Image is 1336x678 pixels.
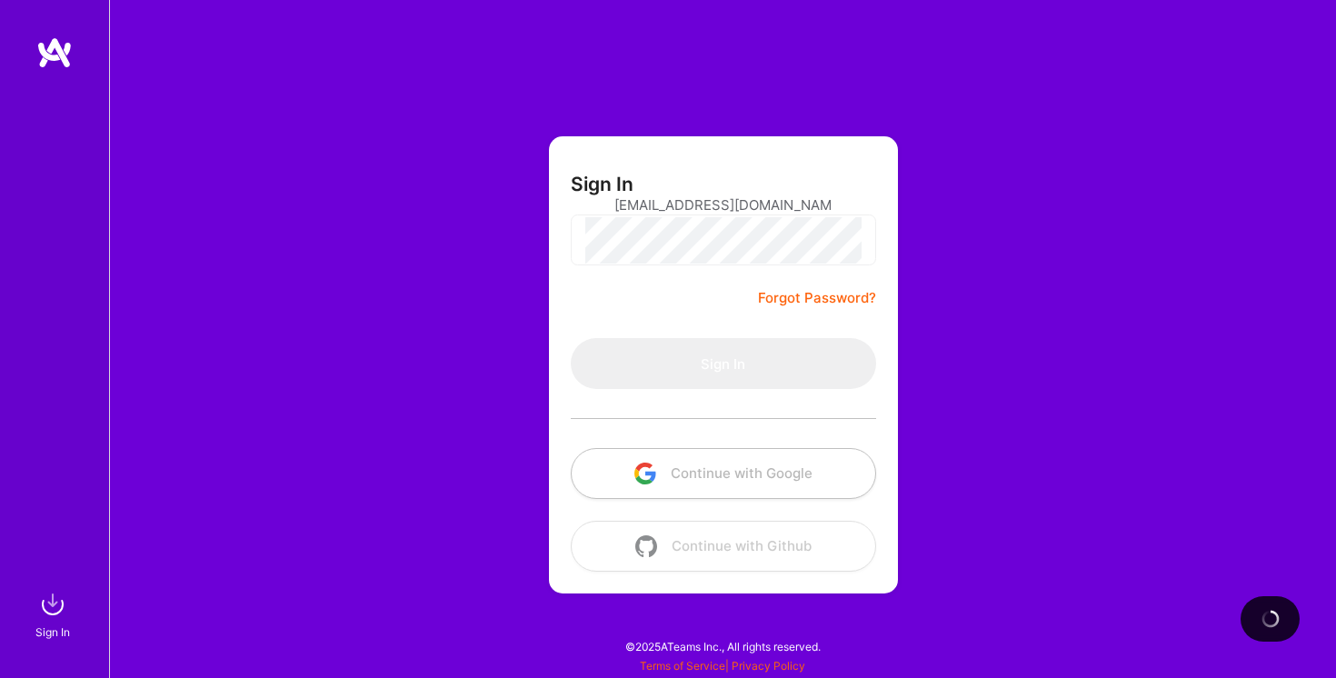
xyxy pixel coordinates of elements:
[758,287,876,309] a: Forgot Password?
[35,623,70,642] div: Sign In
[571,448,876,499] button: Continue with Google
[1258,607,1281,631] img: loading
[35,586,71,623] img: sign in
[635,535,657,557] img: icon
[571,521,876,572] button: Continue with Github
[640,659,805,673] span: |
[634,463,656,484] img: icon
[36,36,73,69] img: logo
[732,659,805,673] a: Privacy Policy
[614,182,833,228] input: Email...
[571,338,876,389] button: Sign In
[109,623,1336,669] div: © 2025 ATeams Inc., All rights reserved.
[38,586,71,642] a: sign inSign In
[640,659,725,673] a: Terms of Service
[571,173,633,195] h3: Sign In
